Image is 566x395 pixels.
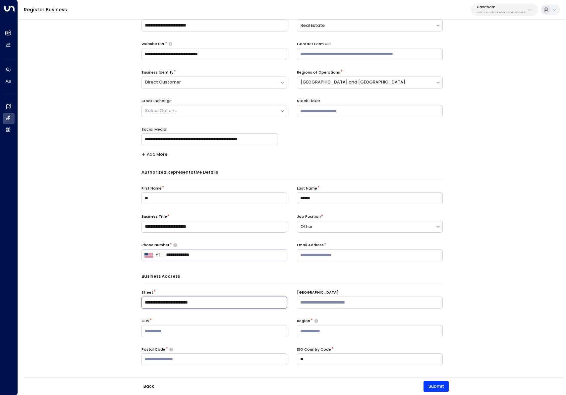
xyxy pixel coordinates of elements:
[297,70,340,75] label: Regions of Operations
[144,253,153,257] img: United States
[173,243,177,247] button: Example format:+14155552671
[141,318,149,324] label: City
[141,70,173,75] label: Business Identity
[141,41,165,47] label: Website URL
[141,243,169,248] label: Phone Number
[139,381,159,392] button: Back
[297,41,331,47] label: Contact Form URL
[297,186,317,191] label: Last Name
[297,290,339,295] label: [GEOGRAPHIC_DATA]
[141,127,166,132] label: Social Media
[141,273,443,280] p: Business Address
[141,169,443,176] p: Authorized Representative Details
[471,4,538,16] button: Hawthorn33332e4c-23b5-45a2-9007-0d0a9f804fa6
[477,5,526,9] p: Hawthorn
[141,152,168,157] button: Add More
[144,250,155,260] button: Select country
[297,243,324,248] label: Email Address
[297,98,320,104] label: Stock Ticker
[141,214,167,219] label: Business Title
[141,290,153,295] label: Street
[424,381,449,392] button: Submit
[297,318,310,324] label: Region
[141,347,165,352] label: Postal Code
[314,319,318,323] button: Must be a valid two-letter state/province code.
[297,347,331,352] label: ISO Country Code
[24,6,67,13] a: Register Business
[141,186,162,191] label: First Name
[297,214,321,219] label: Job Position
[141,98,172,104] label: Stock Exchange
[169,42,172,46] button: Must be related to the Business Name provided.
[477,11,526,14] p: 33332e4c-23b5-45a2-9007-0d0a9f804fa6
[169,347,173,351] button: Must conform to valid postal/ZIP code formats.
